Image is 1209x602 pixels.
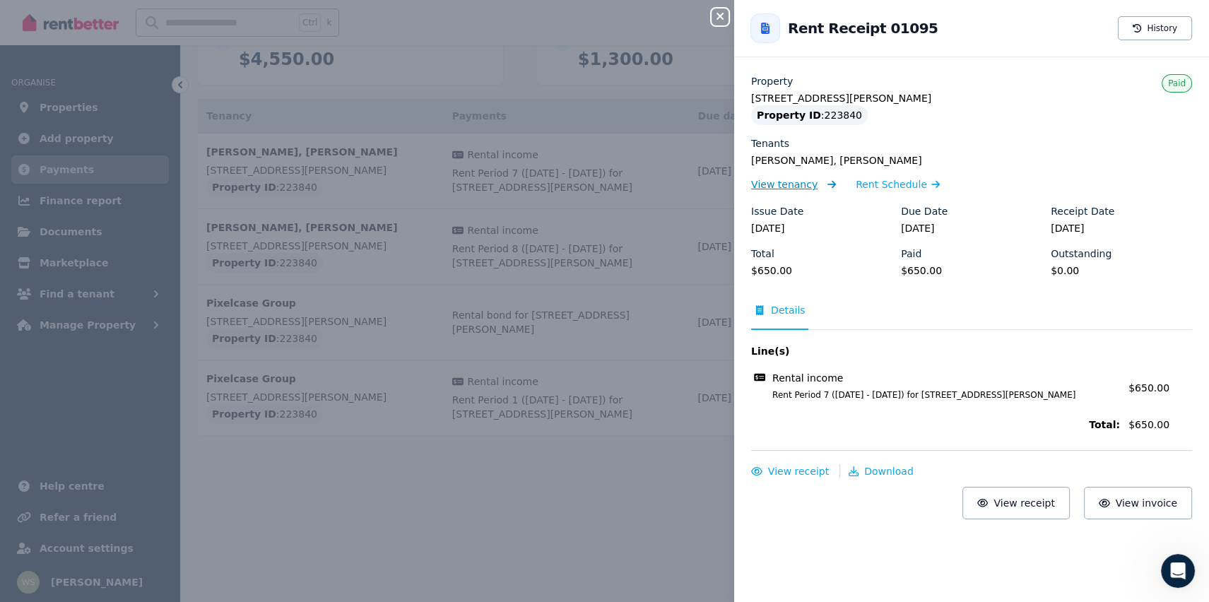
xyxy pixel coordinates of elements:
[1051,204,1114,218] label: Receipt Date
[1084,487,1192,519] button: View invoice
[11,383,271,453] div: Whitney says…
[11,240,271,300] div: The RentBetter Team says…
[768,466,829,477] span: View receipt
[751,105,868,125] div: : 223840
[993,497,1054,509] span: View receipt
[751,464,829,478] button: View receipt
[11,81,271,155] div: The RentBetter Team says…
[51,383,271,442] div: Are there any lease agreements which are available to lease to company instead of individuals
[11,81,232,153] div: Hi there 👋 This is Fin speaking. I’m here to answer your questions, but you’ll always have the op...
[1116,497,1178,509] span: View invoice
[1051,247,1111,261] label: Outstanding
[856,177,927,191] span: Rent Schedule
[62,391,260,433] div: Are there any lease agreements which are available to lease to company instead of individuals
[751,247,774,261] label: Total
[1051,264,1192,278] legend: $0.00
[788,18,938,38] h2: Rent Receipt 01095
[11,299,232,371] div: You're very welcome! If you have any more questions or need further assistance, just let me know....
[901,221,1042,235] legend: [DATE]
[901,247,921,261] label: Paid
[751,136,789,150] label: Tenants
[751,74,793,88] label: Property
[129,400,153,424] button: Scroll to bottom
[901,264,1042,278] legend: $650.00
[751,303,1192,330] nav: Tabs
[757,108,821,122] span: Property ID
[751,264,892,278] legend: $650.00
[23,248,220,290] div: Please make sure to click the options to 'get more help' if we haven't answered your question.
[40,8,63,30] img: Profile image for The RentBetter Team
[23,90,220,145] div: Hi there 👋 This is Fin speaking. I’m here to answer your questions, but you’ll always have the op...
[751,221,892,235] legend: [DATE]
[849,464,914,478] button: Download
[169,197,271,228] div: Thanks for help,
[11,155,189,186] div: What can we help with [DATE]?
[1128,382,1169,394] span: $650.00
[9,6,36,33] button: go back
[772,371,843,385] span: Rental income
[1128,418,1192,432] span: $650.00
[751,204,803,218] label: Issue Date
[901,204,948,218] label: Due Date
[247,6,273,33] button: Home
[751,153,1192,167] legend: [PERSON_NAME], [PERSON_NAME]
[11,197,271,240] div: Whitney says…
[1051,221,1192,235] legend: [DATE]
[755,389,1120,401] span: Rent Period 7 ([DATE] - [DATE]) for [STREET_ADDRESS][PERSON_NAME]
[1168,78,1186,88] span: Paid
[751,177,836,191] a: View tenancy
[751,418,1120,432] span: Total:
[1118,16,1192,40] button: History
[22,463,33,474] button: Emoji picker
[23,163,177,177] div: What can we help with [DATE]?
[69,13,187,24] h1: The RentBetter Team
[11,155,271,197] div: The RentBetter Team says…
[23,307,220,362] div: You're very welcome! If you have any more questions or need further assistance, just let me know....
[856,177,940,191] a: Rent Schedule
[864,466,914,477] span: Download
[11,240,232,298] div: Please make sure to click the options to 'get more help' if we haven't answered your question.
[1161,554,1195,588] iframe: Intercom live chat
[751,91,1192,105] legend: [STREET_ADDRESS][PERSON_NAME]
[45,463,56,474] button: Gif picker
[12,433,271,457] textarea: Message…
[180,206,260,220] div: Thanks for help,
[751,177,818,191] span: View tenancy
[67,463,78,474] button: Upload attachment
[962,487,1070,519] button: View receipt
[242,457,265,480] button: Send a message…
[751,344,1120,358] span: Line(s)
[771,303,806,317] span: Details
[11,299,271,382] div: The RentBetter Team says…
